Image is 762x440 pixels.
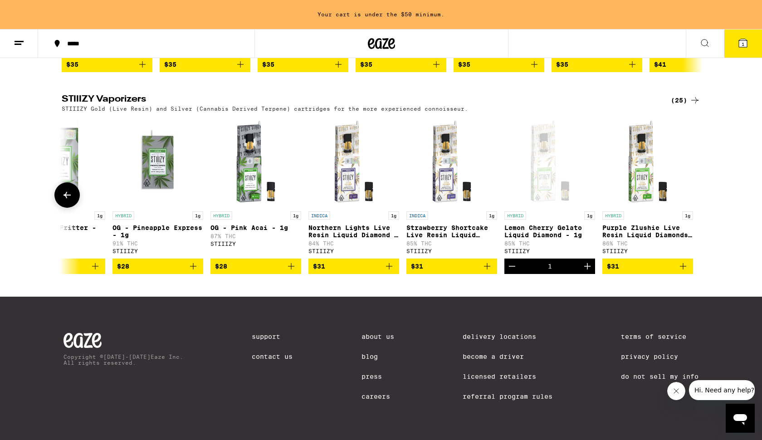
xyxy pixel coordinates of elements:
p: HYBRID [112,211,134,220]
p: 1g [682,211,693,220]
div: STIIIZY [602,248,693,254]
button: Add to bag [308,259,399,274]
a: Open page for OG - Pineapple Express - 1g from STIIIZY [112,116,203,259]
p: 1g [94,211,105,220]
a: Contact Us [252,353,293,360]
a: Open page for Lemon Cherry Gelato Liquid Diamond - 1g from STIIIZY [504,116,595,259]
span: $28 [215,263,227,270]
div: STIIIZY [112,248,203,254]
span: $35 [360,61,372,68]
p: 85% THC [406,240,497,246]
button: Add to bag [406,259,497,274]
a: Open page for Purple Zlushie Live Resin Liquid Diamonds - 1g from STIIIZY [602,116,693,259]
span: $35 [556,61,568,68]
a: Open page for OG - Apple Fritter - 1g from STIIIZY [15,116,105,259]
p: OG - Apple Fritter - 1g [15,224,105,239]
div: STIIIZY [406,248,497,254]
span: $28 [117,263,129,270]
a: About Us [361,333,394,340]
button: Add to bag [62,57,152,72]
div: 1 [548,263,552,270]
span: $41 [654,61,666,68]
img: STIIIZY - Strawberry Shortcake Live Resin Liquid Diamonds - 1g [406,116,497,207]
button: Add to bag [552,57,642,72]
button: Add to bag [160,57,250,72]
iframe: Message from company [689,380,755,400]
button: 1 [724,29,762,58]
p: 85% THC [504,240,595,246]
img: STIIIZY - OG - Apple Fritter - 1g [15,116,105,207]
p: 86% THC [602,240,693,246]
a: Careers [361,393,394,400]
a: Support [252,333,293,340]
p: OG - Pineapple Express - 1g [112,224,203,239]
p: Northern Lights Live Resin Liquid Diamond - 1g [308,224,399,239]
a: Open page for Strawberry Shortcake Live Resin Liquid Diamonds - 1g from STIIIZY [406,116,497,259]
div: STIIIZY [308,248,399,254]
a: (25) [671,95,700,106]
a: Terms of Service [621,333,698,340]
img: STIIIZY - Purple Zlushie Live Resin Liquid Diamonds - 1g [602,116,693,207]
a: Open page for Northern Lights Live Resin Liquid Diamond - 1g from STIIIZY [308,116,399,259]
button: Add to bag [650,57,740,72]
div: STIIIZY [15,248,105,254]
iframe: Close message [667,382,685,400]
a: Do Not Sell My Info [621,373,698,380]
button: Add to bag [602,259,693,274]
a: Press [361,373,394,380]
p: 1g [388,211,399,220]
p: HYBRID [504,211,526,220]
img: STIIIZY - OG - Pink Acai - 1g [210,116,301,207]
p: Copyright © [DATE]-[DATE] Eaze Inc. All rights reserved. [63,354,183,366]
p: 84% THC [308,240,399,246]
p: HYBRID [602,211,624,220]
p: Purple Zlushie Live Resin Liquid Diamonds - 1g [602,224,693,239]
div: STIIIZY [504,248,595,254]
p: 87% THC [210,233,301,239]
p: Strawberry Shortcake Live Resin Liquid Diamonds - 1g [406,224,497,239]
span: $31 [411,263,423,270]
img: STIIIZY - Northern Lights Live Resin Liquid Diamond - 1g [308,116,399,207]
button: Increment [580,259,595,274]
p: 91% THC [112,240,203,246]
a: Open page for OG - Pink Acai - 1g from STIIIZY [210,116,301,259]
button: Add to bag [15,259,105,274]
button: Add to bag [112,259,203,274]
span: 1 [742,41,744,47]
h2: STIIIZY Vaporizers [62,95,656,106]
p: 1g [290,211,301,220]
a: Delivery Locations [463,333,552,340]
p: HYBRID [210,211,232,220]
span: $35 [458,61,470,68]
div: STIIIZY [210,241,301,247]
iframe: Button to launch messaging window [726,404,755,433]
a: Privacy Policy [621,353,698,360]
img: STIIIZY - OG - Pineapple Express - 1g [112,116,203,207]
p: INDICA [308,211,330,220]
button: Add to bag [210,259,301,274]
a: Become a Driver [463,353,552,360]
a: Blog [361,353,394,360]
span: $31 [313,263,325,270]
a: Referral Program Rules [463,393,552,400]
p: STIIIZY Gold (Live Resin) and Silver (Cannabis Derived Terpene) cartridges for the more experienc... [62,106,468,112]
button: Decrement [504,259,520,274]
p: Lemon Cherry Gelato Liquid Diamond - 1g [504,224,595,239]
button: Add to bag [454,57,544,72]
p: 87% THC [15,240,105,246]
p: 1g [192,211,203,220]
button: Add to bag [356,57,446,72]
span: $35 [262,61,274,68]
span: $35 [66,61,78,68]
a: Licensed Retailers [463,373,552,380]
p: OG - Pink Acai - 1g [210,224,301,231]
p: 1g [584,211,595,220]
span: $31 [607,263,619,270]
p: INDICA [406,211,428,220]
button: Add to bag [258,57,348,72]
span: $35 [164,61,176,68]
p: 1g [486,211,497,220]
